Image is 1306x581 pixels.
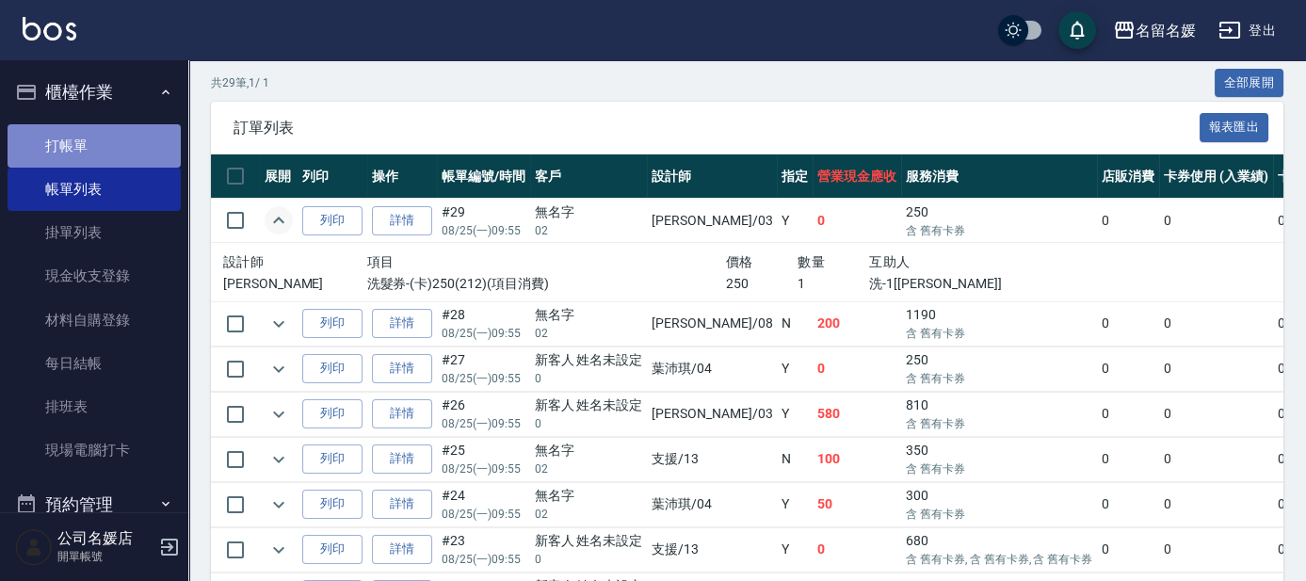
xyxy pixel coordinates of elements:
[777,527,813,572] td: Y
[726,274,798,294] p: 250
[1097,154,1159,199] th: 店販消費
[535,531,643,551] div: 新客人 姓名未設定
[260,154,298,199] th: 展開
[302,354,363,383] button: 列印
[372,535,432,564] a: 詳情
[1097,437,1159,481] td: 0
[535,202,643,222] div: 無名字
[223,274,367,294] p: [PERSON_NAME]
[777,392,813,436] td: Y
[1159,347,1273,391] td: 0
[1159,527,1273,572] td: 0
[530,154,648,199] th: 客戶
[367,254,395,269] span: 項目
[535,370,643,387] p: 0
[906,506,1092,523] p: 含 舊有卡券
[1159,154,1273,199] th: 卡券使用 (入業績)
[372,444,432,474] a: 詳情
[906,370,1092,387] p: 含 舊有卡券
[442,222,525,239] p: 08/25 (一) 09:55
[302,535,363,564] button: 列印
[647,437,777,481] td: 支援 /13
[1058,11,1096,49] button: save
[437,301,530,346] td: #28
[535,325,643,342] p: 02
[901,392,1097,436] td: 810
[372,206,432,235] a: 詳情
[1159,199,1273,243] td: 0
[1097,301,1159,346] td: 0
[437,347,530,391] td: #27
[535,415,643,432] p: 0
[265,206,293,234] button: expand row
[869,254,910,269] span: 互助人
[647,154,777,199] th: 設計師
[813,199,901,243] td: 0
[1159,392,1273,436] td: 0
[869,274,1085,294] p: 洗-1[[PERSON_NAME]]
[437,392,530,436] td: #26
[442,551,525,568] p: 08/25 (一) 09:55
[23,17,76,40] img: Logo
[372,309,432,338] a: 詳情
[901,437,1097,481] td: 350
[777,154,813,199] th: 指定
[265,355,293,383] button: expand row
[1159,437,1273,481] td: 0
[15,528,53,566] img: Person
[535,551,643,568] p: 0
[726,254,753,269] span: 價格
[298,154,367,199] th: 列印
[813,154,901,199] th: 營業現金應收
[535,441,643,460] div: 無名字
[535,486,643,506] div: 無名字
[302,399,363,428] button: 列印
[777,347,813,391] td: Y
[437,482,530,526] td: #24
[813,437,901,481] td: 100
[647,392,777,436] td: [PERSON_NAME] /03
[906,325,1092,342] p: 含 舊有卡券
[901,154,1097,199] th: 服務消費
[813,301,901,346] td: 200
[535,395,643,415] div: 新客人 姓名未設定
[1200,118,1269,136] a: 報表匯出
[906,460,1092,477] p: 含 舊有卡券
[8,254,181,298] a: 現金收支登錄
[302,206,363,235] button: 列印
[302,309,363,338] button: 列印
[8,124,181,168] a: 打帳單
[1097,199,1159,243] td: 0
[535,222,643,239] p: 02
[367,274,726,294] p: 洗髮券-(卡)250(212)(項目消費)
[8,342,181,385] a: 每日結帳
[901,199,1097,243] td: 250
[8,480,181,529] button: 預約管理
[1105,11,1203,50] button: 名留名媛
[647,482,777,526] td: 葉沛琪 /04
[1097,527,1159,572] td: 0
[647,527,777,572] td: 支援 /13
[1159,301,1273,346] td: 0
[901,347,1097,391] td: 250
[906,551,1092,568] p: 含 舊有卡券, 含 舊有卡券, 含 舊有卡券
[57,548,153,565] p: 開單帳號
[265,400,293,428] button: expand row
[906,415,1092,432] p: 含 舊有卡券
[777,482,813,526] td: Y
[647,199,777,243] td: [PERSON_NAME] /03
[535,305,643,325] div: 無名字
[777,199,813,243] td: Y
[1097,392,1159,436] td: 0
[234,119,1200,137] span: 訂單列表
[901,301,1097,346] td: 1190
[265,491,293,519] button: expand row
[901,527,1097,572] td: 680
[813,482,901,526] td: 50
[647,347,777,391] td: 葉沛琪 /04
[223,254,264,269] span: 設計師
[437,437,530,481] td: #25
[813,347,901,391] td: 0
[8,428,181,472] a: 現場電腦打卡
[437,527,530,572] td: #23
